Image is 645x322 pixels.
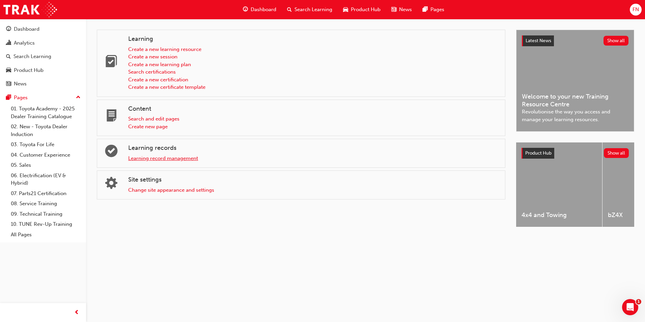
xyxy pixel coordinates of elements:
a: 01. Toyota Academy - 2025 Dealer Training Catalogue [8,104,83,122]
span: Latest News [526,38,551,44]
a: 04. Customer Experience [8,150,83,160]
button: Show all [604,36,629,46]
button: DashboardAnalyticsSearch LearningProduct HubNews [3,22,83,91]
span: pages-icon [423,5,428,14]
a: 4x4 and Towing [516,142,602,227]
a: Create a new certificate template [128,84,205,90]
span: car-icon [343,5,348,14]
span: guage-icon [243,5,248,14]
button: Show all [604,148,629,158]
a: 03. Toyota For Life [8,139,83,150]
span: FN [633,6,639,14]
a: 07. Parts21 Certification [8,188,83,199]
a: 10. TUNE Rev-Up Training [8,219,83,230]
a: guage-iconDashboard [237,3,282,17]
div: News [14,80,27,88]
a: pages-iconPages [417,3,450,17]
a: Learning record management [128,155,198,161]
h4: Site settings [128,176,500,184]
a: Product Hub [3,64,83,77]
span: Welcome to your new Training Resource Centre [522,93,628,108]
span: Product Hub [525,150,552,156]
h4: Learning records [128,144,500,152]
span: cogs-icon [105,178,117,192]
span: 1 [636,299,641,304]
span: 4x4 and Towing [522,211,597,219]
a: Create a new learning plan [128,61,191,68]
div: Pages [14,94,28,102]
a: Create a new certification [128,77,188,83]
h4: Learning [128,35,500,43]
a: Dashboard [3,23,83,35]
span: guage-icon [6,26,11,32]
div: Analytics [14,39,35,47]
a: Create a new session [128,54,177,60]
a: Search certifications [128,69,176,75]
span: learning-icon [105,56,117,70]
button: Pages [3,91,83,104]
span: Search Learning [295,6,332,14]
button: FN [630,4,642,16]
div: Search Learning [13,53,51,60]
img: Trak [3,2,57,17]
a: news-iconNews [386,3,417,17]
span: Revolutionise the way you access and manage your learning resources. [522,108,628,123]
span: search-icon [6,54,11,60]
a: Analytics [3,37,83,49]
a: Change site appearance and settings [128,187,214,193]
a: Create a new learning resource [128,46,201,52]
a: car-iconProduct Hub [338,3,386,17]
a: Latest NewsShow all [522,35,628,46]
span: News [399,6,412,14]
a: 08. Service Training [8,198,83,209]
h4: Content [128,105,500,113]
a: 09. Technical Training [8,209,83,219]
span: learningrecord-icon [105,145,117,160]
span: Pages [430,6,444,14]
a: Search and edit pages [128,116,179,122]
a: Product HubShow all [522,148,629,159]
a: Search Learning [3,50,83,63]
span: search-icon [287,5,292,14]
span: page-icon [105,110,117,125]
a: 02. New - Toyota Dealer Induction [8,122,83,139]
span: Dashboard [251,6,276,14]
div: Product Hub [14,66,44,74]
a: 05. Sales [8,160,83,170]
a: 06. Electrification (EV & Hybrid) [8,170,83,188]
a: search-iconSearch Learning [282,3,338,17]
a: Create new page [128,124,168,130]
span: chart-icon [6,40,11,46]
span: pages-icon [6,95,11,101]
span: up-icon [76,93,81,102]
a: News [3,78,83,90]
span: car-icon [6,68,11,74]
div: Dashboard [14,25,39,33]
span: news-icon [391,5,396,14]
span: news-icon [6,81,11,87]
span: Product Hub [351,6,381,14]
span: prev-icon [74,308,79,317]
a: Latest NewsShow allWelcome to your new Training Resource CentreRevolutionise the way you access a... [516,30,634,132]
iframe: Intercom live chat [622,299,638,315]
a: All Pages [8,230,83,240]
